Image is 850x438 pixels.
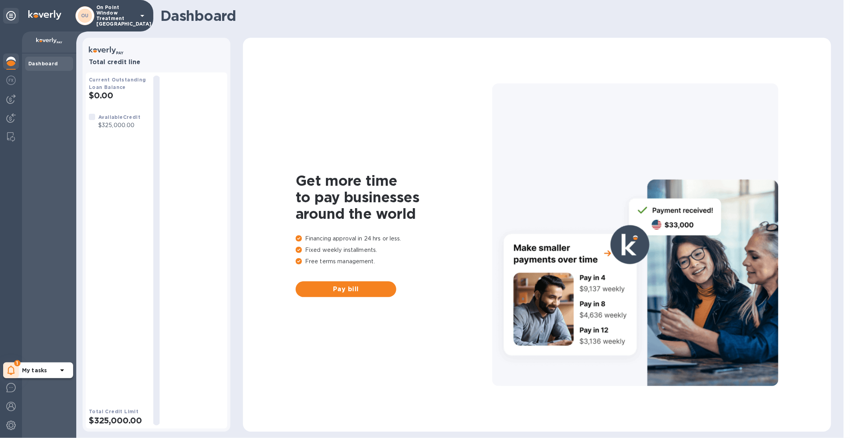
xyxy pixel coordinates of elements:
[89,59,224,66] h3: Total credit line
[3,8,19,24] div: Unpin categories
[22,367,47,373] b: My tasks
[296,281,396,297] button: Pay bill
[28,10,61,20] img: Logo
[296,246,492,254] p: Fixed weekly installments.
[296,172,492,222] h1: Get more time to pay businesses around the world
[28,61,58,67] b: Dashboard
[302,285,390,294] span: Pay bill
[6,76,16,85] img: Foreign exchange
[296,235,492,243] p: Financing approval in 24 hrs or less.
[89,416,147,425] h2: $325,000.00
[89,91,147,100] h2: $0.00
[160,7,827,24] h1: Dashboard
[14,360,20,366] span: 1
[98,114,140,120] b: Available Credit
[296,257,492,266] p: Free terms management.
[89,408,138,414] b: Total Credit Limit
[98,121,140,129] p: $325,000.00
[89,77,146,90] b: Current Outstanding Loan Balance
[96,5,136,27] p: On Point Window Treatment [GEOGRAPHIC_DATA]
[81,13,89,18] b: OU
